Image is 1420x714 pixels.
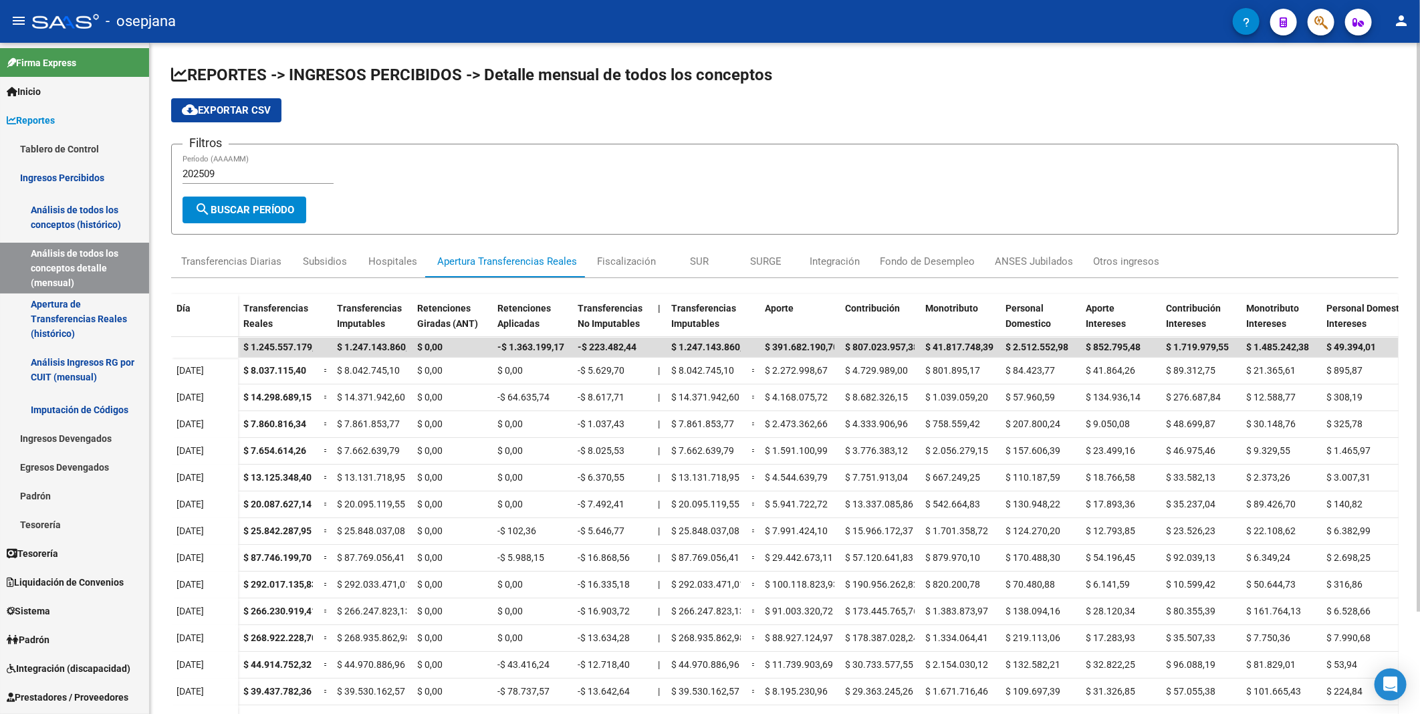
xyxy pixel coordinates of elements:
span: $ 0,00 [417,499,443,509]
span: -$ 5.646,77 [578,525,624,536]
span: $ 6.382,99 [1326,525,1371,536]
span: = [324,499,329,509]
span: = [751,499,757,509]
span: $ 173.445.765,76 [845,606,919,616]
span: $ 4.544.639,79 [765,472,828,483]
span: | [658,499,660,509]
span: $ 1.383.873,97 [925,606,988,616]
span: $ 30.148,76 [1246,419,1296,429]
div: Subsidios [303,254,347,269]
span: [DATE] [176,365,204,376]
span: $ 20.087.627,14 [243,499,312,509]
span: $ 89.426,70 [1246,499,1296,509]
span: | [658,579,660,590]
span: $ 10.599,42 [1166,579,1215,590]
span: $ 88.927.124,97 [765,632,833,643]
span: $ 170.488,30 [1005,552,1060,563]
span: $ 0,00 [417,606,443,616]
span: $ 50.644,73 [1246,579,1296,590]
span: Inicio [7,84,41,99]
span: [DATE] [176,445,204,456]
span: $ 100.118.823,93 [765,579,838,590]
span: Aporte [765,303,794,314]
span: $ 161.764,13 [1246,606,1301,616]
span: [DATE] [176,606,204,616]
mat-icon: menu [11,13,27,29]
span: $ 70.480,88 [1005,579,1055,590]
datatable-header-cell: Transferencias Imputables [332,294,412,350]
span: $ 667.249,25 [925,472,980,483]
span: -$ 6.370,55 [578,472,624,483]
span: | [658,606,660,616]
span: $ 25.848.037,08 [671,525,739,536]
span: $ 92.039,13 [1166,552,1215,563]
span: $ 268.935.862,98 [671,632,745,643]
span: $ 33.582,13 [1166,472,1215,483]
span: REPORTES -> INGRESOS PERCIBIDOS -> Detalle mensual de todos los conceptos [171,66,772,84]
span: $ 758.559,42 [925,419,980,429]
datatable-header-cell: Retenciones Aplicadas [492,294,572,350]
span: $ 13.125.348,40 [243,472,312,483]
span: $ 7.860.816,34 [243,419,306,429]
span: = [324,632,329,643]
span: [DATE] [176,686,204,697]
span: Sistema [7,604,50,618]
mat-icon: search [195,201,211,217]
button: Buscar Período [183,197,306,223]
div: Apertura Transferencias Reales [437,254,577,269]
span: -$ 12.718,40 [578,659,630,670]
span: $ 25.842.287,95 [243,525,312,536]
span: $ 18.766,58 [1086,472,1135,483]
span: | [658,659,660,670]
div: SUR [690,254,709,269]
span: $ 20.095.119,55 [337,499,405,509]
span: $ 1.334.064,41 [925,632,988,643]
span: $ 1.247.143.860,87 [671,342,753,352]
span: -$ 64.635,74 [497,392,550,402]
datatable-header-cell: Aporte Intereses [1080,294,1161,350]
span: = [751,579,757,590]
span: $ 14.371.942,60 [671,392,739,402]
span: $ 801.895,17 [925,365,980,376]
div: Fondo de Desempleo [880,254,975,269]
span: $ 266.247.823,13 [337,606,410,616]
span: [DATE] [176,419,204,429]
span: $ 84.423,77 [1005,365,1055,376]
span: $ 6.349,24 [1246,552,1290,563]
span: = [324,686,329,697]
span: | [658,445,660,456]
span: $ 292.033.471,01 [337,579,410,590]
span: Integración (discapacidad) [7,661,130,676]
span: $ 39.437.782,36 [243,686,312,697]
span: = [751,365,757,376]
span: $ 15.966.172,37 [845,525,913,536]
span: $ 207.800,24 [1005,419,1060,429]
span: = [751,445,757,456]
span: $ 266.230.919,41 [243,606,317,616]
span: = [751,392,757,402]
span: $ 2.373,26 [1246,472,1290,483]
span: Liquidación de Convenios [7,575,124,590]
datatable-header-cell: Día [171,294,238,350]
span: $ 1.701.358,72 [925,525,988,536]
datatable-header-cell: Retenciones Giradas (ANT) [412,294,492,350]
span: $ 308,19 [1326,392,1363,402]
span: $ 2.698,25 [1326,552,1371,563]
span: $ 29.442.673,11 [765,552,833,563]
span: $ 0,00 [497,365,523,376]
span: $ 23.526,23 [1166,525,1215,536]
span: -$ 5.988,15 [497,552,544,563]
span: $ 157.606,39 [1005,445,1060,456]
span: $ 0,00 [497,445,523,456]
span: -$ 8.617,71 [578,392,624,402]
datatable-header-cell: Personal Domestico [1000,294,1080,350]
span: $ 53,94 [1326,659,1357,670]
span: $ 14.298.689,15 [243,392,312,402]
span: $ 87.746.199,70 [243,552,312,563]
span: $ 0,00 [497,579,523,590]
span: $ 44.970.886,96 [337,659,405,670]
span: $ 8.042.745,10 [671,365,734,376]
span: $ 140,82 [1326,499,1363,509]
span: $ 14.371.942,60 [337,392,405,402]
h3: Filtros [183,134,229,152]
